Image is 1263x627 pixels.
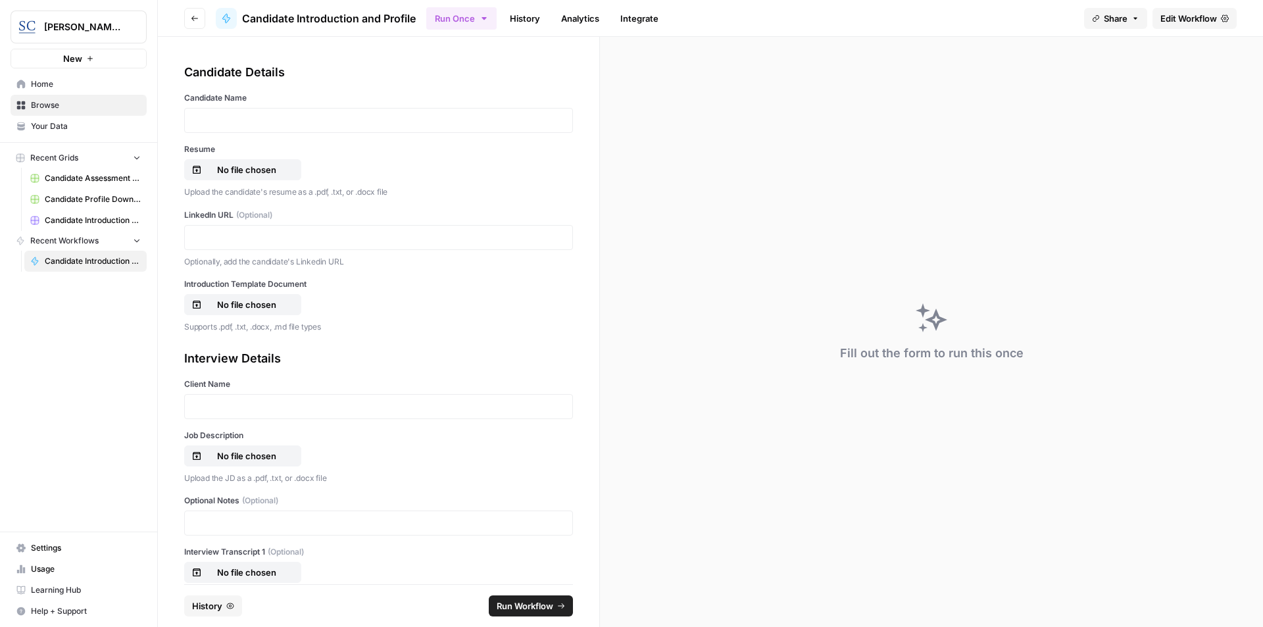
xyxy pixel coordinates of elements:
[11,231,147,251] button: Recent Workflows
[31,542,141,554] span: Settings
[184,445,301,466] button: No file chosen
[11,11,147,43] button: Workspace: Stanton Chase Nashville
[31,605,141,617] span: Help + Support
[45,255,141,267] span: Candidate Introduction and Profile
[63,52,82,65] span: New
[426,7,497,30] button: Run Once
[11,49,147,68] button: New
[31,78,141,90] span: Home
[553,8,607,29] a: Analytics
[11,148,147,168] button: Recent Grids
[184,320,573,334] p: Supports .pdf, .txt, .docx, .md file types
[242,11,416,26] span: Candidate Introduction and Profile
[840,344,1024,363] div: Fill out the form to run this once
[24,210,147,231] a: Candidate Introduction Download Sheet
[184,378,573,390] label: Client Name
[184,63,573,82] div: Candidate Details
[236,209,272,221] span: (Optional)
[184,472,573,485] p: Upload the JD as a .pdf, .txt, or .docx file
[31,99,141,111] span: Browse
[184,546,573,558] label: Interview Transcript 1
[184,349,573,368] div: Interview Details
[205,163,289,176] p: No file chosen
[11,538,147,559] a: Settings
[30,152,78,164] span: Recent Grids
[192,599,222,613] span: History
[184,186,573,199] p: Upload the candidate's resume as a .pdf, .txt, or .docx file
[242,495,278,507] span: (Optional)
[45,214,141,226] span: Candidate Introduction Download Sheet
[184,294,301,315] button: No file chosen
[184,430,573,441] label: Job Description
[489,595,573,616] button: Run Workflow
[497,599,553,613] span: Run Workflow
[612,8,666,29] a: Integrate
[184,278,573,290] label: Introduction Template Document
[1084,8,1147,29] button: Share
[24,168,147,189] a: Candidate Assessment Download Sheet
[184,92,573,104] label: Candidate Name
[11,95,147,116] a: Browse
[31,584,141,596] span: Learning Hub
[184,562,301,583] button: No file chosen
[11,74,147,95] a: Home
[31,563,141,575] span: Usage
[24,251,147,272] a: Candidate Introduction and Profile
[268,546,304,558] span: (Optional)
[45,172,141,184] span: Candidate Assessment Download Sheet
[205,298,289,311] p: No file chosen
[184,159,301,180] button: No file chosen
[1160,12,1217,25] span: Edit Workflow
[44,20,124,34] span: [PERSON_NAME] [GEOGRAPHIC_DATA]
[502,8,548,29] a: History
[205,449,289,463] p: No file chosen
[1104,12,1127,25] span: Share
[11,559,147,580] a: Usage
[30,235,99,247] span: Recent Workflows
[184,143,573,155] label: Resume
[31,120,141,132] span: Your Data
[205,566,289,579] p: No file chosen
[184,255,573,268] p: Optionally, add the candidate's Linkedin URL
[11,580,147,601] a: Learning Hub
[184,495,573,507] label: Optional Notes
[184,209,573,221] label: LinkedIn URL
[45,193,141,205] span: Candidate Profile Download Sheet
[216,8,416,29] a: Candidate Introduction and Profile
[15,15,39,39] img: Stanton Chase Nashville Logo
[1152,8,1237,29] a: Edit Workflow
[11,601,147,622] button: Help + Support
[184,595,242,616] button: History
[11,116,147,137] a: Your Data
[24,189,147,210] a: Candidate Profile Download Sheet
